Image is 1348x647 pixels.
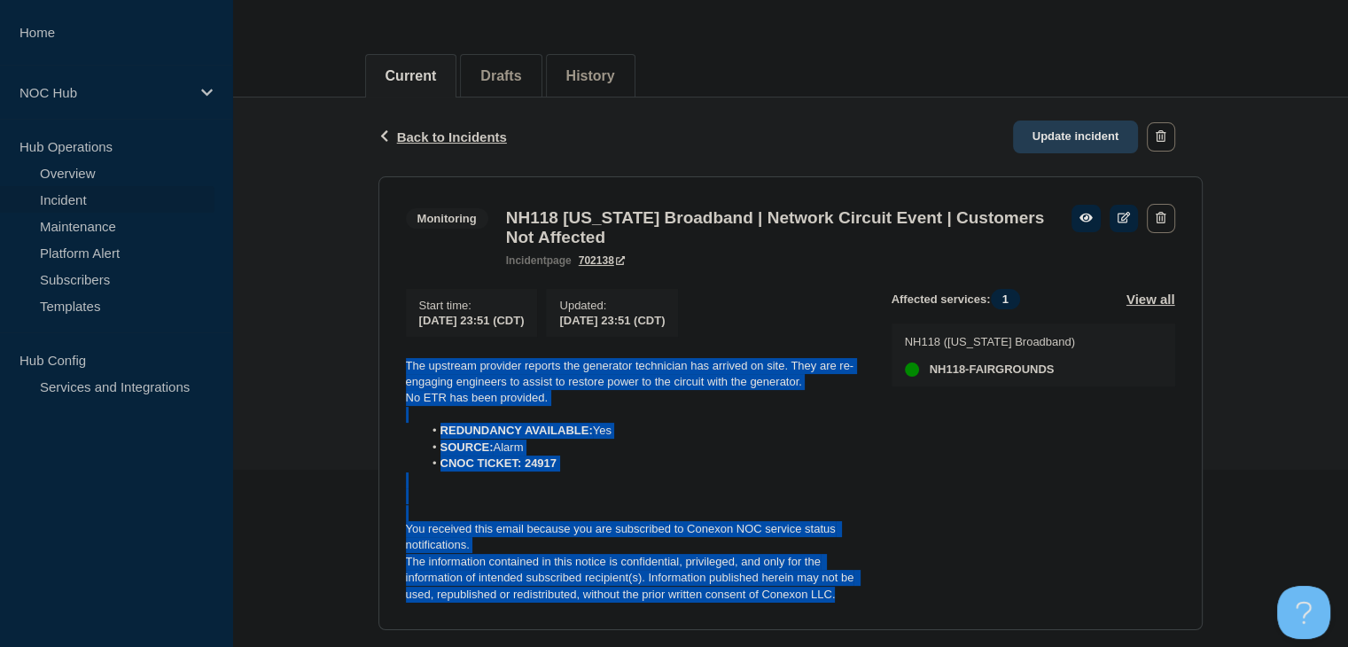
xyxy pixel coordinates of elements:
[506,208,1054,247] h3: NH118 [US_STATE] Broadband | Network Circuit Event | Customers Not Affected
[440,424,593,437] strong: REDUNDANCY AVAILABLE:
[559,312,665,327] div: [DATE] 23:51 (CDT)
[1013,121,1139,153] a: Update incident
[406,358,863,391] p: The upstream provider reports the generator technician has arrived on site. They are re-engaging ...
[480,68,521,84] button: Drafts
[419,299,525,312] p: Start time :
[506,254,547,267] span: incident
[930,362,1055,377] span: NH118-FAIRGROUNDS
[419,314,525,327] span: [DATE] 23:51 (CDT)
[892,289,1029,309] span: Affected services:
[19,85,190,100] p: NOC Hub
[406,208,488,229] span: Monitoring
[905,335,1075,348] p: NH118 ([US_STATE] Broadband)
[905,362,919,377] div: up
[1277,586,1330,639] iframe: Help Scout Beacon - Open
[406,554,863,603] p: The information contained in this notice is confidential, privileged, and only for the informatio...
[406,390,863,406] p: No ETR has been provided.
[566,68,615,84] button: History
[440,456,557,470] strong: CNOC TICKET: 24917
[991,289,1020,309] span: 1
[386,68,437,84] button: Current
[423,423,863,439] li: Yes
[559,299,665,312] p: Updated :
[397,129,507,144] span: Back to Incidents
[1126,289,1175,309] button: View all
[506,254,572,267] p: page
[378,129,507,144] button: Back to Incidents
[423,440,863,456] li: Alarm
[440,440,494,454] strong: SOURCE:
[406,521,863,554] p: You received this email because you are subscribed to Conexon NOC service status notifications.
[579,254,625,267] a: 702138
